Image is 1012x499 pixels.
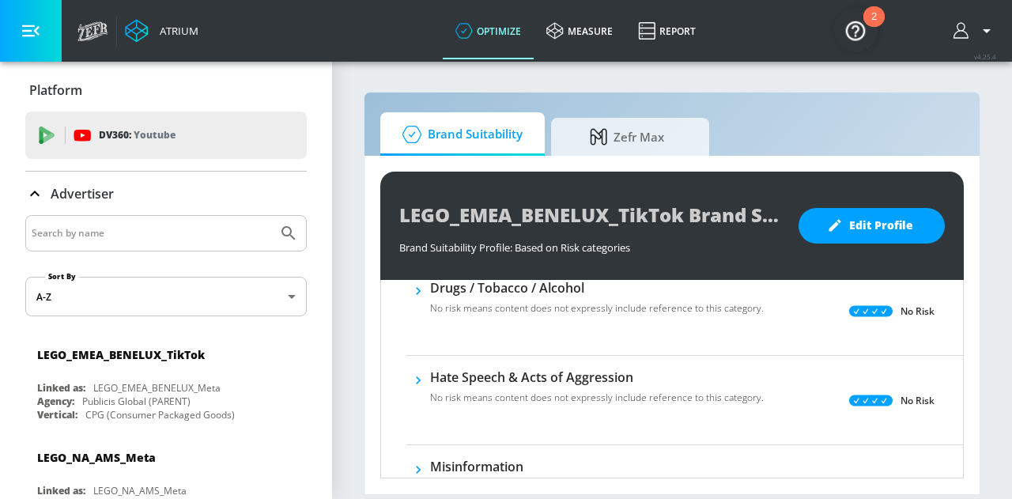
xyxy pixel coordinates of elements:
[974,52,996,61] span: v 4.25.4
[51,185,114,202] p: Advertiser
[37,395,74,408] div: Agency:
[153,24,198,38] div: Atrium
[443,2,534,59] a: optimize
[37,450,156,465] div: LEGO_NA_AMS_Meta
[93,381,221,395] div: LEGO_EMEA_BENELUX_Meta
[29,81,82,99] p: Platform
[625,2,708,59] a: Report
[871,17,877,37] div: 2
[430,369,764,414] div: Hate Speech & Acts of AggressionNo risk means content does not expressly include reference to thi...
[25,172,307,216] div: Advertiser
[82,395,191,408] div: Publicis Global (PARENT)
[430,458,764,475] h6: Misinformation
[430,279,764,297] h6: Drugs / Tobacco / Alcohol
[85,408,235,422] div: CPG (Consumer Packaged Goods)
[430,301,764,316] p: No risk means content does not expressly include reference to this category.
[125,19,198,43] a: Atrium
[25,68,307,112] div: Platform
[567,118,687,156] span: Zefr Max
[430,369,764,386] h6: Hate Speech & Acts of Aggression
[901,392,935,409] p: No Risk
[37,347,205,362] div: LEGO_EMEA_BENELUX_TikTok
[901,303,935,319] p: No Risk
[25,112,307,159] div: DV360: Youtube
[45,271,79,282] label: Sort By
[25,335,307,425] div: LEGO_EMEA_BENELUX_TikTokLinked as:LEGO_EMEA_BENELUX_MetaAgency:Publicis Global (PARENT)Vertical:C...
[396,115,523,153] span: Brand Suitability
[799,208,945,244] button: Edit Profile
[99,127,176,144] p: DV360:
[37,408,77,422] div: Vertical:
[25,277,307,316] div: A-Z
[32,223,271,244] input: Search by name
[430,391,764,405] p: No risk means content does not expressly include reference to this category.
[93,484,187,497] div: LEGO_NA_AMS_Meta
[399,232,783,255] div: Brand Suitability Profile: Based on Risk categories
[833,8,878,52] button: Open Resource Center, 2 new notifications
[37,484,85,497] div: Linked as:
[37,381,85,395] div: Linked as:
[134,127,176,143] p: Youtube
[830,216,913,236] span: Edit Profile
[430,279,764,325] div: Drugs / Tobacco / AlcoholNo risk means content does not expressly include reference to this categ...
[534,2,625,59] a: measure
